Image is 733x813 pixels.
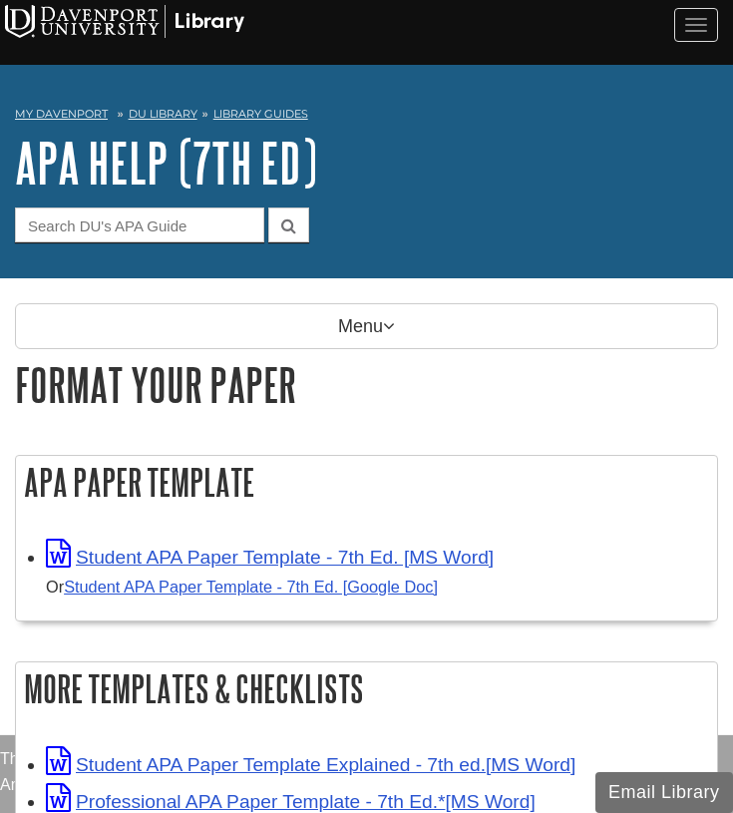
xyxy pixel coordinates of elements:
[15,207,264,242] input: Search DU's APA Guide
[46,791,536,812] a: Link opens in new window
[64,578,438,596] a: Student APA Paper Template - 7th Ed. [Google Doc]
[595,772,733,813] button: Email Library
[213,107,308,121] a: Library Guides
[15,303,718,349] p: Menu
[46,578,438,596] small: Or
[46,547,494,568] a: Link opens in new window
[16,662,717,715] h2: More Templates & Checklists
[46,754,575,775] a: Link opens in new window
[129,107,197,121] a: DU Library
[16,456,717,509] h2: APA Paper Template
[15,132,317,194] a: APA Help (7th Ed)
[5,5,244,38] img: Davenport University Logo
[15,106,108,123] a: My Davenport
[15,359,718,410] h1: Format Your Paper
